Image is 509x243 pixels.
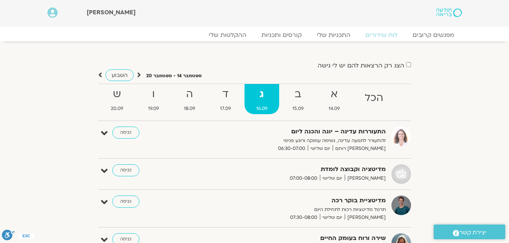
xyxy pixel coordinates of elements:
[287,214,320,222] span: 07:30-08:00
[353,84,395,114] a: הכל
[353,90,395,107] strong: הכל
[254,31,309,39] a: קורסים ותכניות
[245,84,279,114] a: ג16.09
[99,105,135,113] span: 20.09
[281,105,315,113] span: 15.09
[112,196,139,208] a: כניסה
[99,86,135,103] strong: ש
[317,105,352,113] span: 14.09
[105,69,134,81] a: השבוע
[201,206,386,214] p: תרגול מדיטציות רכות לתחילת היום
[136,105,171,113] span: 19.09
[281,86,315,103] strong: ב
[201,31,254,39] a: ההקלטות שלי
[201,137,386,145] p: להתעורר לתנועה עדינה, נשימה עמוקה ורוגע פנימי
[459,228,486,238] span: יצירת קשר
[208,105,243,113] span: 17.09
[245,105,279,113] span: 16.09
[112,164,139,176] a: כניסה
[320,214,345,222] span: יום שלישי
[333,145,386,153] span: [PERSON_NAME] רוחם
[317,86,352,103] strong: א
[345,174,386,182] span: [PERSON_NAME]
[201,127,386,137] strong: התעוררות עדינה – יוגה והכנה ליום
[208,84,243,114] a: ד17.09
[172,86,207,103] strong: ה
[275,145,308,153] span: 06:30-07:00
[405,31,462,39] a: מפגשים קרובים
[208,86,243,103] strong: ד
[317,84,352,114] a: א14.09
[287,174,320,182] span: 07:00-08:00
[318,62,404,69] label: הצג רק הרצאות להם יש לי גישה
[245,86,279,103] strong: ג
[47,31,462,39] nav: Menu
[99,84,135,114] a: ש20.09
[172,105,207,113] span: 18.09
[136,84,171,114] a: ו19.09
[358,31,405,39] a: לוח שידורים
[112,72,128,79] span: השבוע
[201,164,386,174] strong: מדיטציה וקבוצה לומדת
[146,72,202,80] p: ספטמבר 14 - ספטמבר 20
[345,214,386,222] span: [PERSON_NAME]
[136,86,171,103] strong: ו
[281,84,315,114] a: ב15.09
[172,84,207,114] a: ה18.09
[201,196,386,206] strong: מדיטציית בוקר רכה
[87,8,136,17] span: [PERSON_NAME]
[309,31,358,39] a: התכניות שלי
[112,127,139,139] a: כניסה
[320,174,345,182] span: יום שלישי
[308,145,333,153] span: יום שלישי
[434,225,505,239] a: יצירת קשר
